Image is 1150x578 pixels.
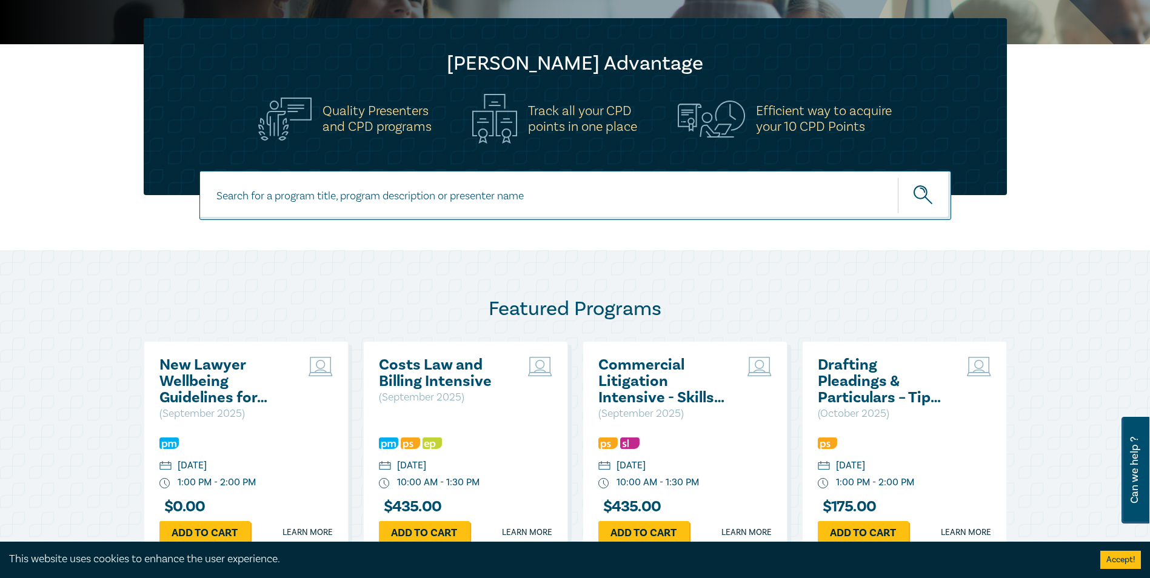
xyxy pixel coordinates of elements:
[397,476,480,490] div: 10:00 AM - 1:30 PM
[159,437,179,449] img: Practice Management & Business Skills
[159,499,206,515] h3: $ 0.00
[144,297,1007,321] h2: Featured Programs
[967,357,991,376] img: Live Stream
[598,357,729,406] a: Commercial Litigation Intensive - Skills and Strategies for Success in Commercial Disputes
[598,406,729,422] p: ( September 2025 )
[598,461,610,472] img: calendar
[502,527,552,539] a: Learn more
[159,406,290,422] p: ( September 2025 )
[721,527,772,539] a: Learn more
[379,390,509,405] p: ( September 2025 )
[379,478,390,489] img: watch
[818,499,877,515] h3: $ 175.00
[379,437,398,449] img: Practice Management & Business Skills
[818,406,948,422] p: ( October 2025 )
[379,461,391,472] img: calendar
[818,478,829,489] img: watch
[818,357,948,406] a: Drafting Pleadings & Particulars – Tips & Traps
[472,94,517,144] img: Track all your CPD<br>points in one place
[598,478,609,489] img: watch
[836,459,865,473] div: [DATE]
[617,476,699,490] div: 10:00 AM - 1:30 PM
[836,476,914,490] div: 1:00 PM - 2:00 PM
[282,527,333,539] a: Learn more
[423,437,442,449] img: Ethics & Professional Responsibility
[1129,424,1140,516] span: Can we help ?
[258,98,312,141] img: Quality Presenters<br>and CPD programs
[617,459,646,473] div: [DATE]
[159,461,172,472] img: calendar
[818,461,830,472] img: calendar
[379,499,442,515] h3: $ 435.00
[598,521,689,544] a: Add to cart
[598,499,661,515] h3: $ 435.00
[309,357,333,376] img: Live Stream
[1100,551,1141,569] button: Accept cookies
[323,103,432,135] h5: Quality Presenters and CPD programs
[178,459,207,473] div: [DATE]
[159,521,250,544] a: Add to cart
[379,357,509,390] a: Costs Law and Billing Intensive
[199,171,951,220] input: Search for a program title, program description or presenter name
[818,521,909,544] a: Add to cart
[941,527,991,539] a: Learn more
[528,357,552,376] img: Live Stream
[159,357,290,406] a: New Lawyer Wellbeing Guidelines for Legal Workplaces
[678,101,745,137] img: Efficient way to acquire<br>your 10 CPD Points
[747,357,772,376] img: Live Stream
[756,103,892,135] h5: Efficient way to acquire your 10 CPD Points
[818,437,837,449] img: Professional Skills
[598,437,618,449] img: Professional Skills
[379,521,470,544] a: Add to cart
[178,476,256,490] div: 1:00 PM - 2:00 PM
[401,437,420,449] img: Professional Skills
[9,551,1082,567] div: This website uses cookies to enhance the user experience.
[397,459,426,473] div: [DATE]
[528,103,637,135] h5: Track all your CPD points in one place
[168,51,983,76] h2: [PERSON_NAME] Advantage
[620,437,640,449] img: Substantive Law
[159,478,170,489] img: watch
